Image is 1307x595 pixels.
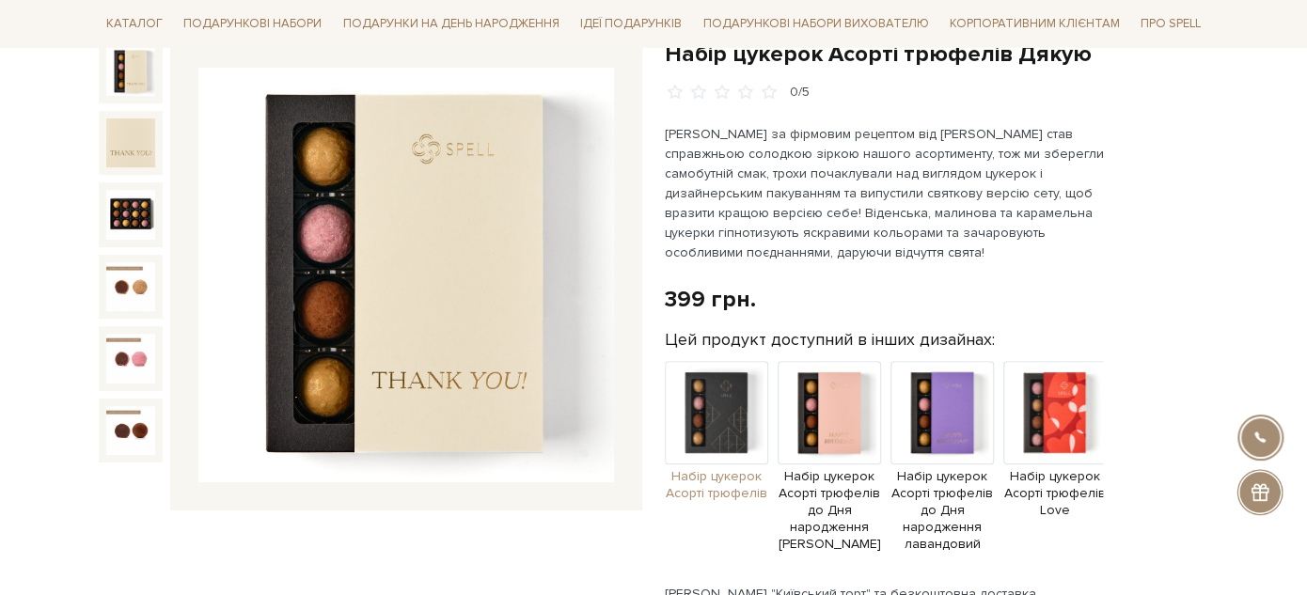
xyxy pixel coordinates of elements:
[1003,403,1107,519] a: Набір цукерок Асорті трюфелів Love
[942,8,1127,39] a: Корпоративним клієнтам
[665,124,1106,262] p: [PERSON_NAME] за фірмовим рецептом від [PERSON_NAME] став справжньою солодкою зіркою нашого асорт...
[665,468,768,502] span: Набір цукерок Асорті трюфелів
[573,9,689,39] a: Ідеї подарунків
[778,468,881,554] span: Набір цукерок Асорті трюфелів до Дня народження [PERSON_NAME]
[1003,361,1107,464] img: Продукт
[106,47,155,96] img: Набір цукерок Асорті трюфелів Дякую
[778,403,881,554] a: Набір цукерок Асорті трюфелів до Дня народження [PERSON_NAME]
[176,9,329,39] a: Подарункові набори
[106,334,155,383] img: Набір цукерок Асорті трюфелів Дякую
[665,403,768,502] a: Набір цукерок Асорті трюфелів
[1003,468,1107,520] span: Набір цукерок Асорті трюфелів Love
[106,262,155,311] img: Набір цукерок Асорті трюфелів Дякую
[778,361,881,464] img: Продукт
[665,285,756,314] div: 399 грн.
[99,9,170,39] a: Каталог
[790,84,810,102] div: 0/5
[198,68,614,483] img: Набір цукерок Асорті трюфелів Дякую
[695,8,936,39] a: Подарункові набори вихователю
[106,190,155,239] img: Набір цукерок Асорті трюфелів Дякую
[665,39,1208,69] h1: Набір цукерок Асорті трюфелів Дякую
[665,329,995,351] label: Цей продукт доступний в інших дизайнах:
[665,361,768,464] img: Продукт
[336,9,567,39] a: Подарунки на День народження
[890,468,994,554] span: Набір цукерок Асорті трюфелів до Дня народження лавандовий
[1133,9,1208,39] a: Про Spell
[890,361,994,464] img: Продукт
[890,403,994,554] a: Набір цукерок Асорті трюфелів до Дня народження лавандовий
[106,406,155,455] img: Набір цукерок Асорті трюфелів Дякую
[106,118,155,167] img: Набір цукерок Асорті трюфелів Дякую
